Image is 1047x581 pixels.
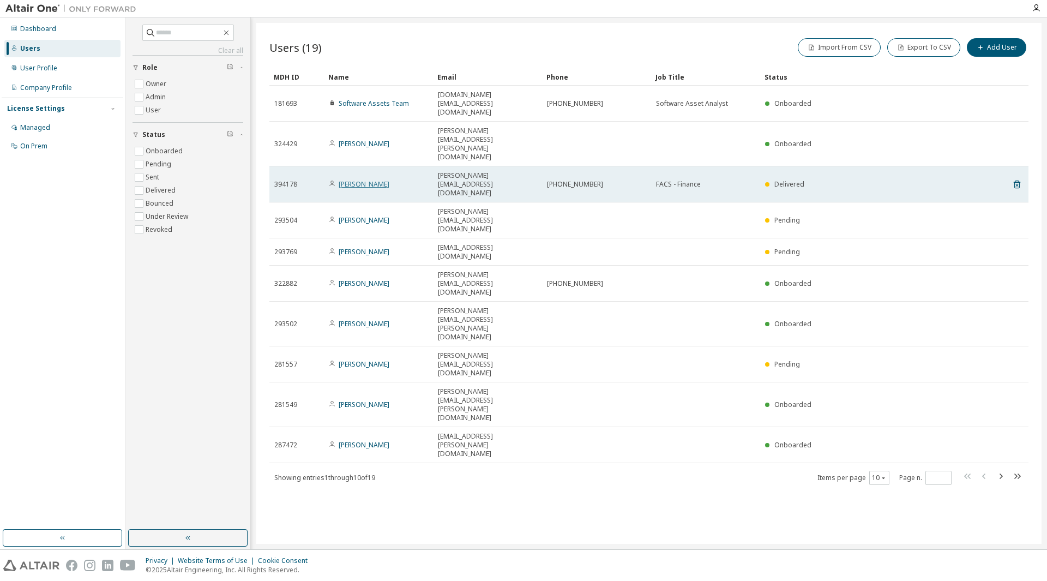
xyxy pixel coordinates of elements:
img: linkedin.svg [102,560,113,571]
span: [PERSON_NAME][EMAIL_ADDRESS][PERSON_NAME][DOMAIN_NAME] [438,307,537,342]
span: Users (19) [269,40,322,55]
div: Privacy [146,556,178,565]
span: [PHONE_NUMBER] [547,279,603,288]
a: [PERSON_NAME] [339,400,389,409]
label: Revoked [146,223,174,236]
a: [PERSON_NAME] [339,139,389,148]
label: User [146,104,163,117]
span: Clear filter [227,130,233,139]
span: Onboarded [774,400,811,409]
span: [EMAIL_ADDRESS][PERSON_NAME][DOMAIN_NAME] [438,432,537,458]
img: facebook.svg [66,560,77,571]
span: 281549 [274,400,297,409]
span: Role [142,63,158,72]
img: youtube.svg [120,560,136,571]
span: [PHONE_NUMBER] [547,99,603,108]
span: Onboarded [774,99,811,108]
span: [PERSON_NAME][EMAIL_ADDRESS][DOMAIN_NAME] [438,351,537,378]
label: Delivered [146,184,178,197]
span: Status [142,130,165,139]
div: Dashboard [20,25,56,33]
label: Owner [146,77,169,91]
label: Bounced [146,197,176,210]
div: Company Profile [20,83,72,92]
div: License Settings [7,104,65,113]
span: 324429 [274,140,297,148]
span: 322882 [274,279,297,288]
a: [PERSON_NAME] [339,319,389,328]
span: [PERSON_NAME][EMAIL_ADDRESS][PERSON_NAME][DOMAIN_NAME] [438,387,537,422]
div: On Prem [20,142,47,151]
a: [PERSON_NAME] [339,440,389,450]
span: 293769 [274,248,297,256]
div: Users [20,44,40,53]
img: Altair One [5,3,142,14]
span: 394178 [274,180,297,189]
label: Under Review [146,210,190,223]
span: [PERSON_NAME][EMAIL_ADDRESS][DOMAIN_NAME] [438,171,537,197]
span: [PERSON_NAME][EMAIL_ADDRESS][DOMAIN_NAME] [438,207,537,233]
span: [PERSON_NAME][EMAIL_ADDRESS][PERSON_NAME][DOMAIN_NAME] [438,127,537,161]
span: 293504 [274,216,297,225]
div: Job Title [655,68,756,86]
button: Status [133,123,243,147]
span: Showing entries 1 through 10 of 19 [274,473,375,482]
span: [EMAIL_ADDRESS][DOMAIN_NAME] [438,243,537,261]
a: [PERSON_NAME] [339,179,389,189]
span: Pending [774,360,800,369]
div: MDH ID [274,68,320,86]
button: 10 [872,474,887,482]
img: altair_logo.svg [3,560,59,571]
a: [PERSON_NAME] [339,279,389,288]
span: [DOMAIN_NAME][EMAIL_ADDRESS][DOMAIN_NAME] [438,91,537,117]
span: [PERSON_NAME][EMAIL_ADDRESS][DOMAIN_NAME] [438,271,537,297]
span: Pending [774,215,800,225]
span: Pending [774,247,800,256]
button: Import From CSV [798,38,881,57]
div: Managed [20,123,50,132]
label: Admin [146,91,168,104]
span: Onboarded [774,440,811,450]
div: Email [437,68,538,86]
p: © 2025 Altair Engineering, Inc. All Rights Reserved. [146,565,314,574]
label: Onboarded [146,145,185,158]
span: Onboarded [774,319,811,328]
div: Name [328,68,429,86]
a: [PERSON_NAME] [339,360,389,369]
a: Software Assets Team [339,99,409,108]
label: Sent [146,171,161,184]
div: Website Terms of Use [178,556,258,565]
a: [PERSON_NAME] [339,247,389,256]
button: Export To CSV [887,38,960,57]
div: Status [765,68,972,86]
button: Role [133,56,243,80]
span: Software Asset Analyst [656,99,728,108]
a: Clear all [133,46,243,55]
div: User Profile [20,64,57,73]
span: Clear filter [227,63,233,72]
span: Items per page [817,471,889,485]
span: FACS - Finance [656,180,701,189]
span: 287472 [274,441,297,450]
span: 181693 [274,99,297,108]
span: 293502 [274,320,297,328]
span: Onboarded [774,279,811,288]
div: Phone [546,68,647,86]
span: Onboarded [774,139,811,148]
a: [PERSON_NAME] [339,215,389,225]
span: [PHONE_NUMBER] [547,180,603,189]
span: Page n. [899,471,952,485]
div: Cookie Consent [258,556,314,565]
img: instagram.svg [84,560,95,571]
span: 281557 [274,360,297,369]
button: Add User [967,38,1026,57]
label: Pending [146,158,173,171]
span: Delivered [774,179,804,189]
